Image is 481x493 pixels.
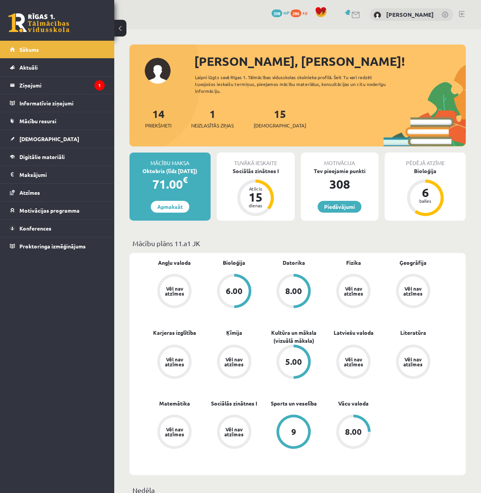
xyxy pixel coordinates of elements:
div: Laipni lūgts savā Rīgas 1. Tālmācības vidusskolas skolnieka profilā. Šeit Tu vari redzēt tuvojošo... [195,74,397,94]
a: 6.00 [205,274,264,310]
div: Vēl nav atzīmes [403,286,424,296]
div: Vēl nav atzīmes [164,286,185,296]
div: Vēl nav atzīmes [343,286,364,296]
span: Motivācijas programma [19,207,80,214]
a: Fizika [346,259,361,267]
a: [DEMOGRAPHIC_DATA] [10,130,105,148]
a: Maksājumi [10,166,105,183]
a: 15[DEMOGRAPHIC_DATA] [254,107,306,129]
span: mP [283,10,289,16]
a: Mācību resursi [10,112,105,130]
div: Vēl nav atzīmes [224,357,245,367]
a: Datorika [283,259,305,267]
a: Latviešu valoda [334,329,374,337]
span: Neizlasītās ziņas [191,122,234,129]
a: Proktoringa izmēģinājums [10,237,105,255]
div: 15 [244,191,267,203]
a: Literatūra [400,329,426,337]
div: Tuvākā ieskaite [217,153,295,167]
a: Bioloģija 6 balles [385,167,466,217]
a: Rīgas 1. Tālmācības vidusskola [8,13,69,32]
a: Vēl nav atzīmes [324,274,384,310]
a: Angļu valoda [158,259,191,267]
span: 308 [272,10,282,17]
a: Vēl nav atzīmes [324,345,384,380]
a: Vācu valoda [338,399,369,407]
span: Mācību resursi [19,118,56,124]
div: Oktobris (līdz [DATE]) [129,167,211,175]
div: Vēl nav atzīmes [403,357,424,367]
span: [DEMOGRAPHIC_DATA] [19,135,79,142]
a: 5.00 [264,345,324,380]
a: Vēl nav atzīmes [145,274,205,310]
div: 71.00 [129,175,211,193]
div: 5.00 [285,358,302,366]
a: Vēl nav atzīmes [145,345,205,380]
a: 1Neizlasītās ziņas [191,107,234,129]
a: Sports un veselība [271,399,317,407]
span: € [183,174,188,185]
div: 308 [301,175,379,193]
a: Motivācijas programma [10,202,105,219]
div: Tev pieejamie punkti [301,167,379,175]
i: 1 [94,80,105,91]
a: Konferences [10,219,105,237]
legend: Informatīvie ziņojumi [19,94,105,112]
a: Informatīvie ziņojumi [10,94,105,112]
a: 8.00 [324,415,384,450]
div: 8.00 [285,287,302,295]
a: 308 mP [272,10,289,16]
a: Bioloģija [223,259,245,267]
legend: Maksājumi [19,166,105,183]
div: Atlicis [244,186,267,191]
legend: Ziņojumi [19,76,105,94]
a: Sociālās zinātnes I Atlicis 15 dienas [217,167,295,217]
div: 8.00 [345,428,362,436]
div: Vēl nav atzīmes [343,357,364,367]
a: Aktuāli [10,59,105,76]
div: Vēl nav atzīmes [164,427,185,437]
div: Vēl nav atzīmes [224,427,245,437]
span: [DEMOGRAPHIC_DATA] [254,122,306,129]
div: [PERSON_NAME], [PERSON_NAME]! [194,52,466,70]
img: Aleksandrs Krutjko [374,11,381,19]
a: Matemātika [159,399,190,407]
a: 9 [264,415,324,450]
a: Ķīmija [226,329,242,337]
a: 286 xp [291,10,311,16]
span: Priekšmeti [145,122,171,129]
a: Vēl nav atzīmes [383,274,443,310]
div: Mācību maksa [129,153,211,167]
span: Atzīmes [19,189,40,196]
span: Sākums [19,46,39,53]
span: Proktoringa izmēģinājums [19,243,86,250]
a: Sākums [10,41,105,58]
span: 286 [291,10,301,17]
span: Digitālie materiāli [19,153,65,160]
span: xp [302,10,307,16]
a: Vēl nav atzīmes [383,345,443,380]
a: Ģeogrāfija [400,259,427,267]
div: Vēl nav atzīmes [164,357,185,367]
p: Mācību plāns 11.a1 JK [133,238,463,248]
a: 14Priekšmeti [145,107,171,129]
div: Pēdējā atzīme [385,153,466,167]
a: Sociālās zinātnes I [211,399,257,407]
a: Piedāvājumi [318,201,361,213]
div: 6.00 [226,287,243,295]
div: 6 [414,186,437,199]
a: Vēl nav atzīmes [205,415,264,450]
div: balles [414,199,437,203]
div: 9 [291,428,296,436]
span: Aktuāli [19,64,38,71]
div: Bioloģija [385,167,466,175]
div: dienas [244,203,267,208]
a: Atzīmes [10,184,105,201]
a: [PERSON_NAME] [386,11,434,18]
a: Vēl nav atzīmes [145,415,205,450]
span: Konferences [19,225,51,232]
a: Karjeras izglītība [153,329,196,337]
a: 8.00 [264,274,324,310]
a: Kultūra un māksla (vizuālā māksla) [264,329,324,345]
a: Digitālie materiāli [10,148,105,165]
